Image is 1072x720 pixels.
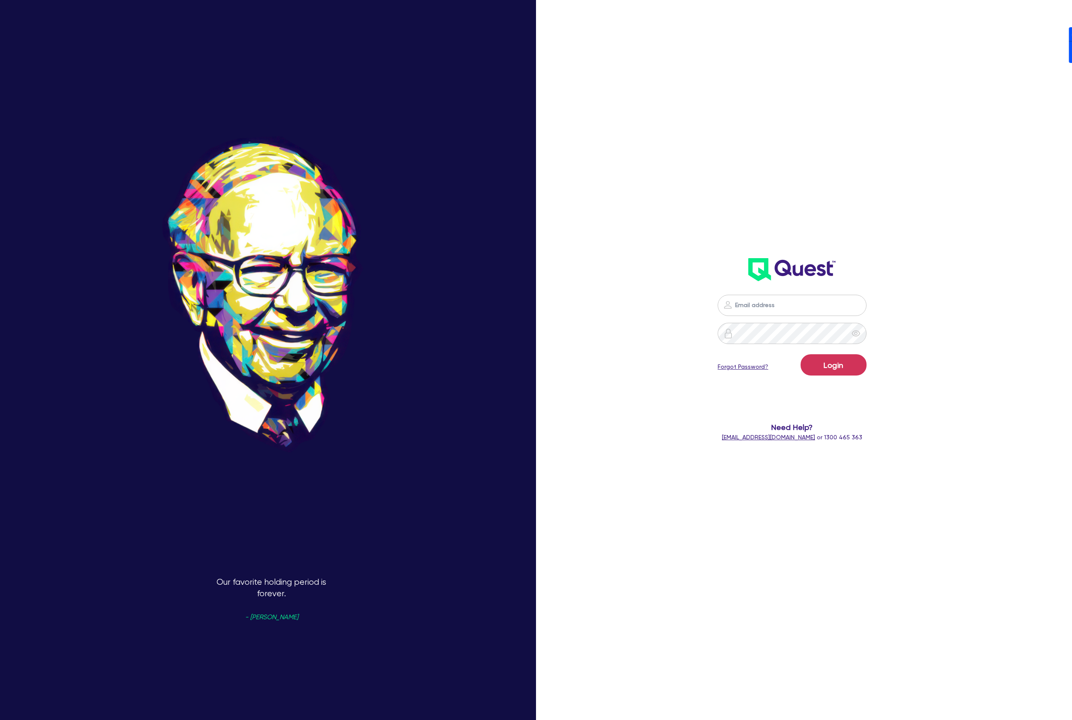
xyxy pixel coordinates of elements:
button: Login [801,354,867,376]
img: wH2k97JdezQIQAAAABJRU5ErkJggg== [748,258,835,281]
span: eye [852,329,860,338]
input: Email address [718,295,867,316]
img: icon-password [723,300,733,310]
img: icon-password [723,328,733,339]
span: Need Help? [644,421,940,433]
a: Forgot Password? [718,362,768,371]
span: - [PERSON_NAME] [245,614,298,620]
span: or 1300 465 363 [722,434,862,441]
p: Our favorite holding period is forever. [203,577,339,713]
a: [EMAIL_ADDRESS][DOMAIN_NAME] [722,434,815,441]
